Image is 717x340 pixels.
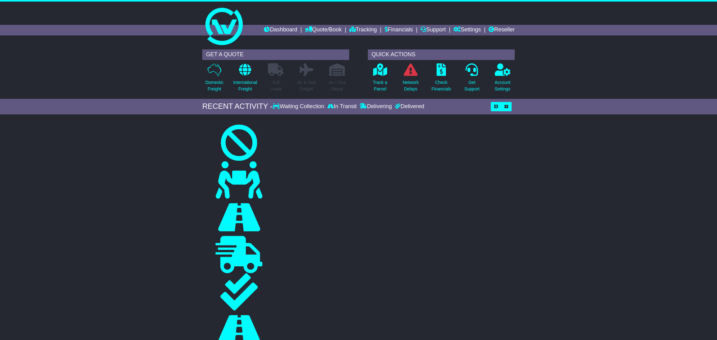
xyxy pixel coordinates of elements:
[326,103,358,110] div: In Transit
[368,49,515,60] div: QUICK ACTIONS
[329,79,345,92] p: Air / Sea Depot
[393,103,424,110] div: Delivered
[305,25,342,35] a: Quote/Book
[297,79,316,92] p: Air & Sea Freight
[273,103,326,110] div: Waiting Collection
[349,25,377,35] a: Tracking
[202,102,273,111] div: RECENT ACTIVITY -
[358,103,393,110] div: Delivering
[373,63,387,96] a: Track aParcel
[494,63,511,96] a: AccountSettings
[402,63,419,96] a: NetworkDelays
[420,25,446,35] a: Support
[453,25,481,35] a: Settings
[432,79,451,92] p: Check Financials
[233,63,257,96] a: InternationalFreight
[489,25,515,35] a: Reseller
[403,79,419,92] p: Network Delays
[202,49,349,60] div: GET A QUOTE
[431,63,452,96] a: CheckFinancials
[264,25,297,35] a: Dashboard
[268,79,284,92] p: Full Loads
[495,79,511,92] p: Account Settings
[464,63,480,96] a: GetSupport
[233,79,257,92] p: International Freight
[373,79,387,92] p: Track a Parcel
[205,79,223,92] p: Domestic Freight
[464,79,480,92] p: Get Support
[205,63,224,96] a: DomesticFreight
[385,25,413,35] a: Financials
